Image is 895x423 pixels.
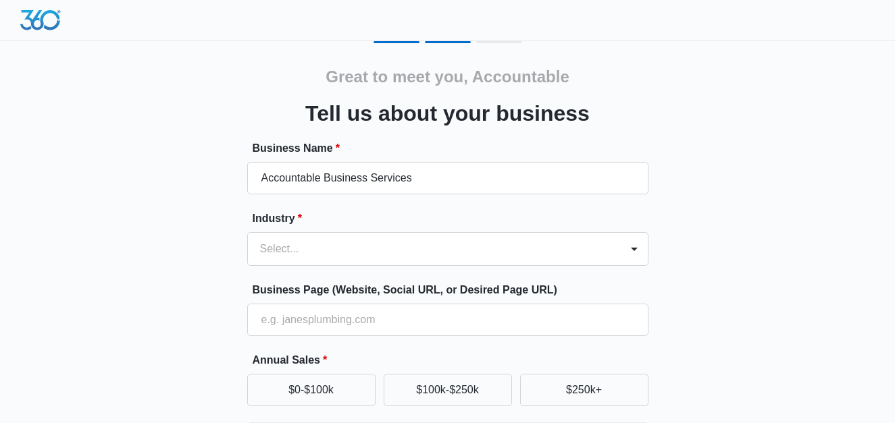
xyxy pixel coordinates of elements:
h3: Tell us about your business [305,97,590,130]
label: Business Name [253,140,654,157]
input: e.g. janesplumbing.com [247,304,648,336]
button: $250k+ [520,374,648,406]
h2: Great to meet you, Accountable [326,65,569,89]
label: Business Page (Website, Social URL, or Desired Page URL) [253,282,654,298]
label: Annual Sales [253,352,654,368]
input: e.g. Jane's Plumbing [247,162,648,194]
button: $100k-$250k [384,374,512,406]
button: $0-$100k [247,374,376,406]
label: Industry [253,210,654,227]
